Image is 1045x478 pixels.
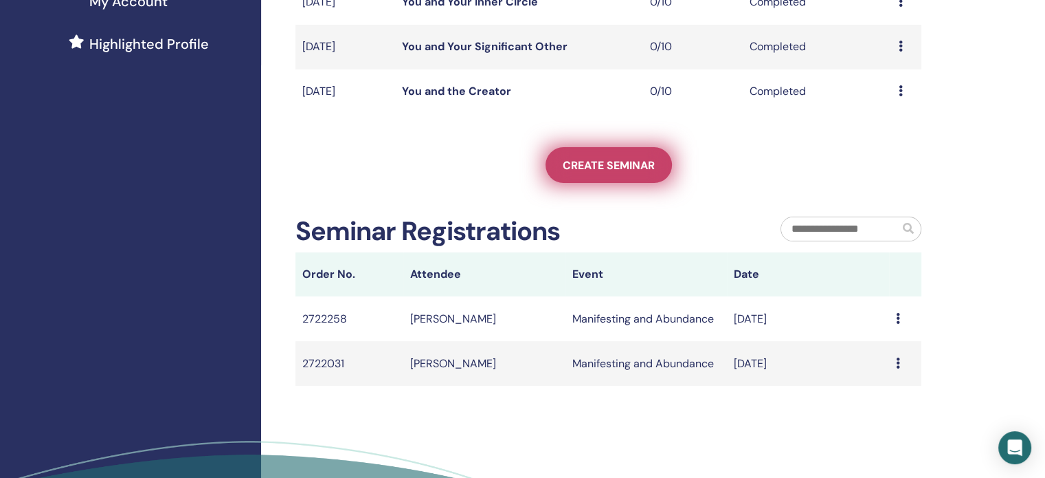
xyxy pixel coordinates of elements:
[295,216,560,248] h2: Seminar Registrations
[998,431,1031,464] div: Open Intercom Messenger
[403,341,565,386] td: [PERSON_NAME]
[402,84,511,98] a: You and the Creator
[643,69,743,114] td: 0/10
[565,252,728,296] th: Event
[727,252,889,296] th: Date
[743,25,892,69] td: Completed
[643,25,743,69] td: 0/10
[565,341,728,386] td: Manifesting and Abundance
[295,69,395,114] td: [DATE]
[295,341,403,386] td: 2722031
[727,296,889,341] td: [DATE]
[743,69,892,114] td: Completed
[295,296,403,341] td: 2722258
[403,296,565,341] td: [PERSON_NAME]
[402,39,568,54] a: You and Your Significant Other
[295,25,395,69] td: [DATE]
[403,252,565,296] th: Attendee
[295,252,403,296] th: Order No.
[563,158,655,173] span: Create seminar
[89,34,209,54] span: Highlighted Profile
[546,147,672,183] a: Create seminar
[565,296,728,341] td: Manifesting and Abundance
[727,341,889,386] td: [DATE]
